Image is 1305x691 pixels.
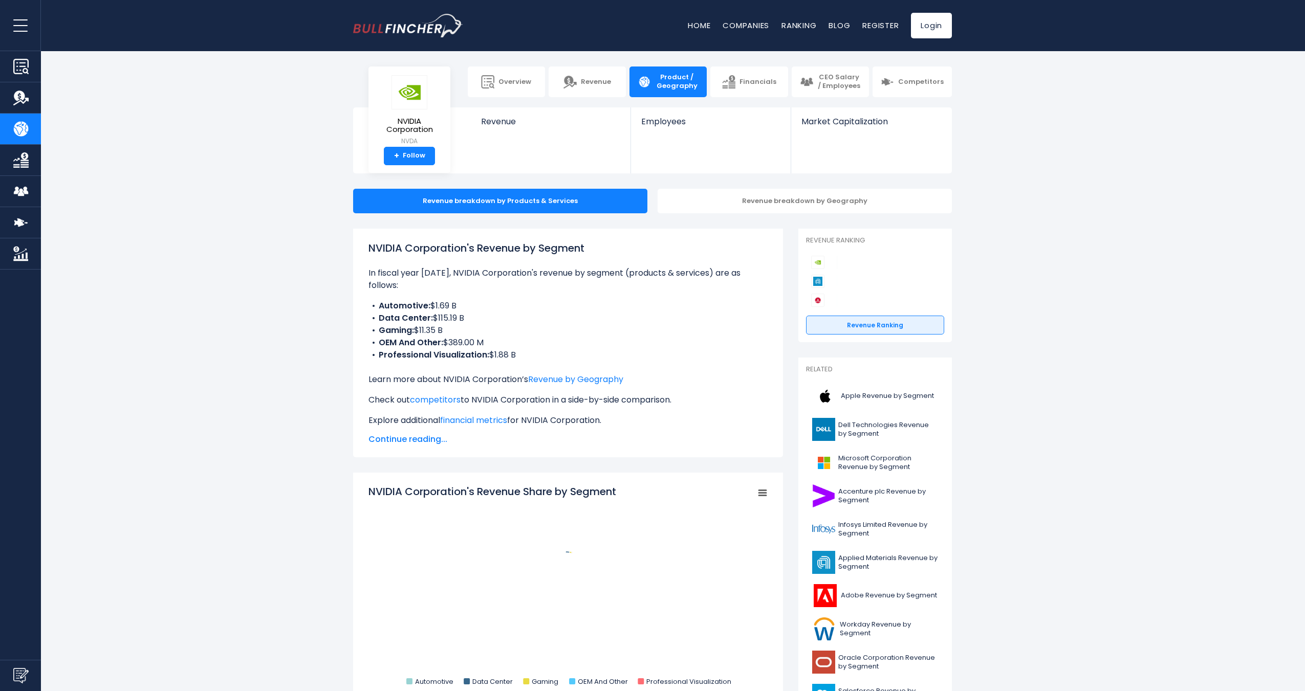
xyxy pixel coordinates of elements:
[792,66,869,97] a: CEO Salary / Employees
[549,66,626,97] a: Revenue
[368,414,768,427] p: Explore additional for NVIDIA Corporation.
[658,189,952,213] div: Revenue breakdown by Geography
[379,349,489,361] b: Professional Visualization:
[379,300,430,311] b: Automotive:
[806,515,944,543] a: Infosys Limited Revenue by Segment
[862,20,899,31] a: Register
[838,521,938,538] span: Infosys Limited Revenue by Segment
[410,394,461,406] a: competitors
[655,73,699,91] span: Product / Geography
[379,337,443,348] b: OEM And Other:
[811,294,824,307] img: Broadcom competitors logo
[376,75,443,147] a: NVIDIA Corporation NVDA
[841,392,934,400] span: Apple Revenue by Segment
[801,117,941,126] span: Market Capitalization
[368,349,768,361] li: $1.88 B
[806,415,944,443] a: Dell Technologies Revenue by Segment
[739,78,776,86] span: Financials
[838,654,938,671] span: Oracle Corporation Revenue by Segment
[468,66,545,97] a: Overview
[368,394,768,406] p: Check out to NVIDIA Corporation in a side-by-side comparison.
[812,418,835,441] img: DELL logo
[368,240,768,256] h1: NVIDIA Corporation's Revenue by Segment
[812,584,838,607] img: ADBE logo
[710,66,788,97] a: Financials
[806,316,944,335] a: Revenue Ranking
[528,373,623,385] a: Revenue by Geography
[578,677,628,686] text: OEM And Other
[840,620,938,638] span: Workday Revenue by Segment
[368,433,768,445] span: Continue reading...
[472,677,513,686] text: Data Center
[377,137,442,146] small: NVDA
[812,551,835,574] img: AMAT logo
[812,385,838,408] img: AAPL logo
[379,312,433,324] b: Data Center:
[811,256,824,269] img: NVIDIA Corporation competitors logo
[806,548,944,576] a: Applied Materials Revenue by Segment
[631,107,790,144] a: Employees
[368,312,768,324] li: $115.19 B
[873,66,952,97] a: Competitors
[440,414,507,426] a: financial metrics
[471,107,631,144] a: Revenue
[415,677,453,686] text: Automotive
[353,189,647,213] div: Revenue breakdown by Products & Services
[781,20,816,31] a: Ranking
[829,20,850,31] a: Blog
[838,421,938,438] span: Dell Technologies Revenue by Segment
[353,14,463,37] img: bullfincher logo
[806,449,944,477] a: Microsoft Corporation Revenue by Segment
[806,482,944,510] a: Accenture plc Revenue by Segment
[791,107,951,144] a: Market Capitalization
[646,677,731,686] text: Professional Visualization
[353,14,463,37] a: Go to homepage
[498,78,531,86] span: Overview
[377,117,442,134] span: NVIDIA Corporation
[629,66,707,97] a: Product / Geography
[812,451,835,474] img: MSFT logo
[898,78,944,86] span: Competitors
[806,382,944,410] a: Apple Revenue by Segment
[812,484,835,507] img: ACN logo
[841,591,937,600] span: Adobe Revenue by Segment
[806,615,944,643] a: Workday Revenue by Segment
[368,300,768,312] li: $1.69 B
[806,648,944,676] a: Oracle Corporation Revenue by Segment
[532,677,558,686] text: Gaming
[368,373,768,386] p: Learn more about NVIDIA Corporation’s
[812,651,835,674] img: ORCL logo
[368,267,768,292] p: In fiscal year [DATE], NVIDIA Corporation's revenue by segment (products & services) are as follows:
[384,147,435,165] a: +Follow
[838,487,938,505] span: Accenture plc Revenue by Segment
[812,518,835,541] img: INFY logo
[723,20,769,31] a: Companies
[817,73,861,91] span: CEO Salary / Employees
[394,151,399,161] strong: +
[812,617,837,640] img: WDAY logo
[838,454,938,472] span: Microsoft Corporation Revenue by Segment
[379,324,414,336] b: Gaming:
[641,117,780,126] span: Employees
[368,337,768,349] li: $389.00 M
[481,117,621,126] span: Revenue
[688,20,710,31] a: Home
[806,236,944,245] p: Revenue Ranking
[368,484,616,499] tspan: NVIDIA Corporation's Revenue Share by Segment
[811,275,824,288] img: Applied Materials competitors logo
[806,582,944,610] a: Adobe Revenue by Segment
[368,484,768,689] svg: NVIDIA Corporation's Revenue Share by Segment
[838,554,938,571] span: Applied Materials Revenue by Segment
[368,324,768,337] li: $11.35 B
[581,78,611,86] span: Revenue
[806,365,944,374] p: Related
[911,13,952,38] a: Login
